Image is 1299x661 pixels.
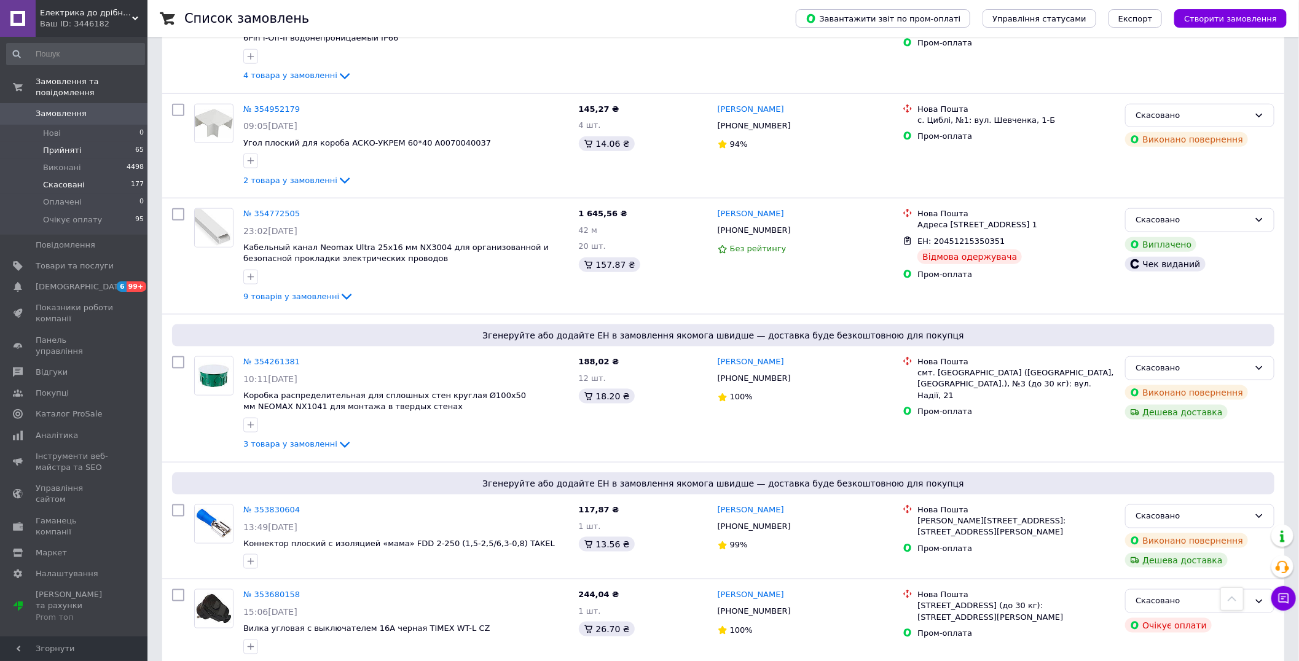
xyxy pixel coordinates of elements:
[718,504,784,516] a: [PERSON_NAME]
[243,439,352,448] a: 3 товара у замовленні
[243,71,337,80] span: 4 товара у замовленні
[243,539,555,548] span: Коннектор плоский с изоляцией «мама» FDD 2-250 (1,5-2,5/6,3-0,8) TAKEL
[1109,9,1163,28] button: Експорт
[36,483,114,505] span: Управління сайтом
[40,7,132,18] span: Електрика до дрібниць
[992,14,1086,23] span: Управління статусами
[36,568,98,579] span: Налаштування
[127,281,147,292] span: 99+
[177,477,1270,490] span: Згенеруйте або додайте ЕН в замовлення якомога швидше — доставка буде безкоштовною для покупця
[243,226,297,236] span: 23:02[DATE]
[243,292,354,301] a: 9 товарів у замовленні
[917,104,1115,115] div: Нова Пошта
[243,440,337,449] span: 3 товара у замовленні
[917,208,1115,219] div: Нова Пошта
[195,109,233,138] img: Фото товару
[36,547,67,558] span: Маркет
[243,374,297,384] span: 10:11[DATE]
[730,392,753,401] span: 100%
[579,357,619,366] span: 188,02 ₴
[718,374,791,383] span: [PHONE_NUMBER]
[40,18,147,29] div: Ваш ID: 3446182
[579,374,606,383] span: 12 шт.
[117,281,127,292] span: 6
[806,13,960,24] span: Завантажити звіт по пром-оплаті
[917,356,1115,367] div: Нова Пошта
[917,589,1115,600] div: Нова Пошта
[1136,109,1249,122] div: Скасовано
[983,9,1096,28] button: Управління статусами
[718,225,791,235] span: [PHONE_NUMBER]
[730,244,787,253] span: Без рейтингу
[917,131,1115,142] div: Пром-оплата
[1125,132,1248,147] div: Виконано повернення
[243,176,352,185] a: 2 товара у замовленні
[243,607,297,617] span: 15:06[DATE]
[730,625,753,635] span: 100%
[917,504,1115,515] div: Нова Пошта
[718,589,784,601] a: [PERSON_NAME]
[579,505,619,514] span: 117,87 ₴
[184,11,309,26] h1: Список замовлень
[43,162,81,173] span: Виконані
[195,505,233,543] img: Фото товару
[917,269,1115,280] div: Пром-оплата
[579,622,635,636] div: 26.70 ₴
[718,606,791,616] span: [PHONE_NUMBER]
[139,197,144,208] span: 0
[917,406,1115,417] div: Пром-оплата
[1125,257,1205,272] div: Чек виданий
[579,136,635,151] div: 14.06 ₴
[243,243,549,264] a: Кабельный канал Neomax Ultra 25х16 мм NX3004 для организованной и безопасной прокладки электричес...
[243,522,297,532] span: 13:49[DATE]
[579,537,635,552] div: 13.56 ₴
[36,409,102,420] span: Каталог ProSale
[43,214,102,225] span: Очікує оплату
[36,430,78,441] span: Аналітика
[1136,214,1249,227] div: Скасовано
[36,367,68,378] span: Відгуки
[6,43,145,65] input: Пошук
[36,240,95,251] span: Повідомлення
[177,329,1270,342] span: Згенеруйте або додайте ЕН в замовлення якомога швидше — доставка буде безкоштовною для покупця
[194,356,234,396] a: Фото товару
[135,145,144,156] span: 65
[36,589,114,623] span: [PERSON_NAME] та рахунки
[243,176,337,185] span: 2 товара у замовленні
[917,367,1115,401] div: смт. [GEOGRAPHIC_DATA] ([GEOGRAPHIC_DATA], [GEOGRAPHIC_DATA].), №3 (до 30 кг): вул. Надії, 21
[718,121,791,130] span: [PHONE_NUMBER]
[243,624,490,633] a: Вилка угловая с выключателем 16А черная TIMEX WT-L CZ
[243,505,300,514] a: № 353830604
[1125,553,1227,568] div: Дешева доставка
[43,145,81,156] span: Прийняті
[243,590,300,599] a: № 353680158
[243,391,526,412] a: Коробка распределительная для сплошных стен круглая Ø100х50 мм NEOMAX NX1041 для монтажа в тверды...
[243,292,339,301] span: 9 товарів у замовленні
[579,120,601,130] span: 4 шт.
[917,543,1115,554] div: Пром-оплата
[1174,9,1287,28] button: Створити замовлення
[36,451,114,473] span: Інструменти веб-майстра та SEO
[579,389,635,404] div: 18.20 ₴
[194,208,234,248] a: Фото товару
[243,138,491,147] a: Угол плоский для короба АСКО-УКРЕМ 60*40 A0070040037
[36,302,114,324] span: Показники роботи компанії
[730,540,748,549] span: 99%
[917,219,1115,230] div: Адреса [STREET_ADDRESS] 1
[1125,533,1248,548] div: Виконано повернення
[1136,595,1249,608] div: Скасовано
[36,335,114,357] span: Панель управління
[796,9,970,28] button: Завантажити звіт по пром-оплаті
[1118,14,1153,23] span: Експорт
[195,209,233,247] img: Фото товару
[36,108,87,119] span: Замовлення
[36,612,114,623] div: Prom топ
[917,515,1115,538] div: [PERSON_NAME][STREET_ADDRESS]: [STREET_ADDRESS][PERSON_NAME]
[1271,586,1296,611] button: Чат з покупцем
[195,357,233,395] img: Фото товару
[1136,510,1249,523] div: Скасовано
[36,76,147,98] span: Замовлення та повідомлення
[917,37,1115,49] div: Пром-оплата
